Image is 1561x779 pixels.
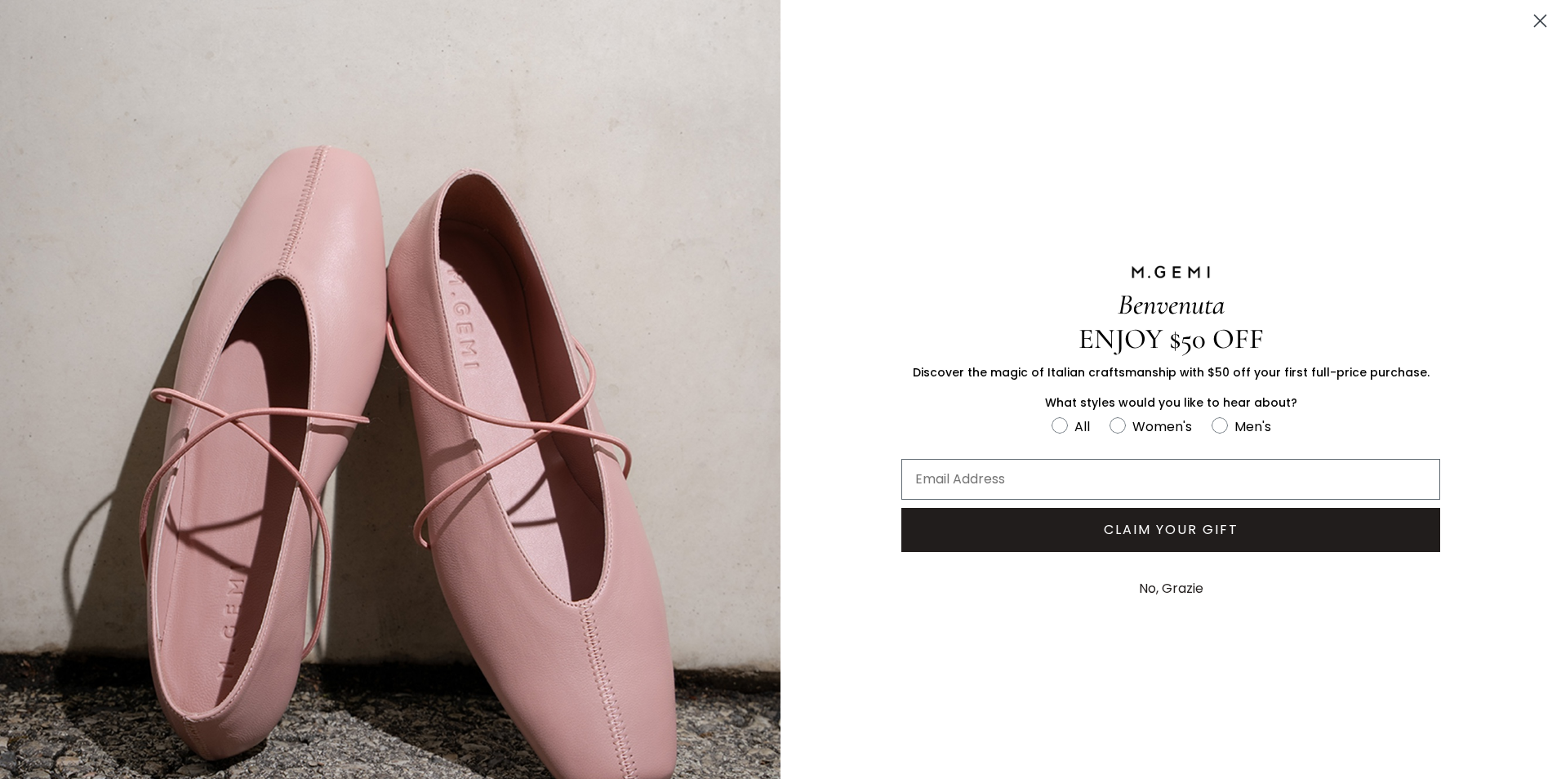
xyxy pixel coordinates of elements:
span: Discover the magic of Italian craftsmanship with $50 off your first full-price purchase. [913,364,1430,381]
button: Close dialog [1526,7,1554,35]
div: All [1074,416,1090,437]
button: No, Grazie [1131,568,1212,609]
span: ENJOY $50 OFF [1078,322,1264,356]
span: Benvenuta [1118,287,1225,322]
div: Men's [1234,416,1271,437]
div: Women's [1132,416,1192,437]
span: What styles would you like to hear about? [1045,394,1297,411]
button: CLAIM YOUR GIFT [901,508,1440,552]
input: Email Address [901,459,1440,500]
img: M.GEMI [1130,265,1212,279]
